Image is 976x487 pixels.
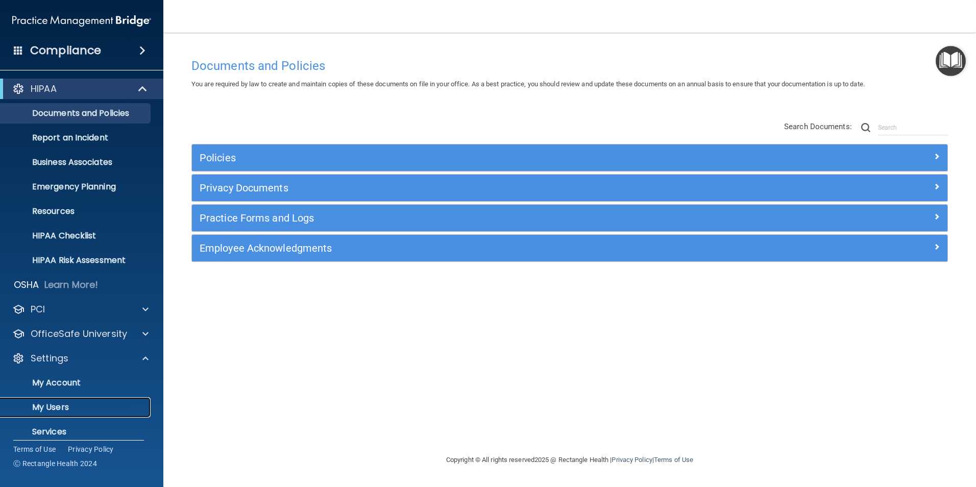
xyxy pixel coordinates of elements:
a: Privacy Documents [200,180,940,196]
p: HIPAA Checklist [7,231,146,241]
a: Terms of Use [654,456,693,464]
p: Resources [7,206,146,216]
a: Settings [12,352,149,364]
span: You are required by law to create and maintain copies of these documents on file in your office. ... [191,80,865,88]
span: Search Documents: [784,122,852,131]
p: Settings [31,352,68,364]
h4: Documents and Policies [191,59,948,72]
h5: Privacy Documents [200,182,751,193]
iframe: Drift Widget Chat Controller [799,415,964,455]
a: Practice Forms and Logs [200,210,940,226]
a: Privacy Policy [68,444,114,454]
p: HIPAA Risk Assessment [7,255,146,265]
a: OfficeSafe University [12,328,149,340]
p: Learn More! [44,279,99,291]
h5: Employee Acknowledgments [200,242,751,254]
h4: Compliance [30,43,101,58]
p: Emergency Planning [7,182,146,192]
p: PCI [31,303,45,315]
p: HIPAA [31,83,57,95]
img: ic-search.3b580494.png [861,123,870,132]
p: Documents and Policies [7,108,146,118]
h5: Policies [200,152,751,163]
p: Services [7,427,146,437]
p: OfficeSafe University [31,328,127,340]
a: HIPAA [12,83,148,95]
span: Ⓒ Rectangle Health 2024 [13,458,97,469]
a: Privacy Policy [612,456,652,464]
p: Business Associates [7,157,146,167]
a: Employee Acknowledgments [200,240,940,256]
a: PCI [12,303,149,315]
p: Report an Incident [7,133,146,143]
input: Search [878,120,948,135]
p: My Users [7,402,146,412]
a: Policies [200,150,940,166]
p: OSHA [14,279,39,291]
img: PMB logo [12,11,151,31]
h5: Practice Forms and Logs [200,212,751,224]
div: Copyright © All rights reserved 2025 @ Rectangle Health | | [383,444,756,476]
p: My Account [7,378,146,388]
a: Terms of Use [13,444,56,454]
button: Open Resource Center [936,46,966,76]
